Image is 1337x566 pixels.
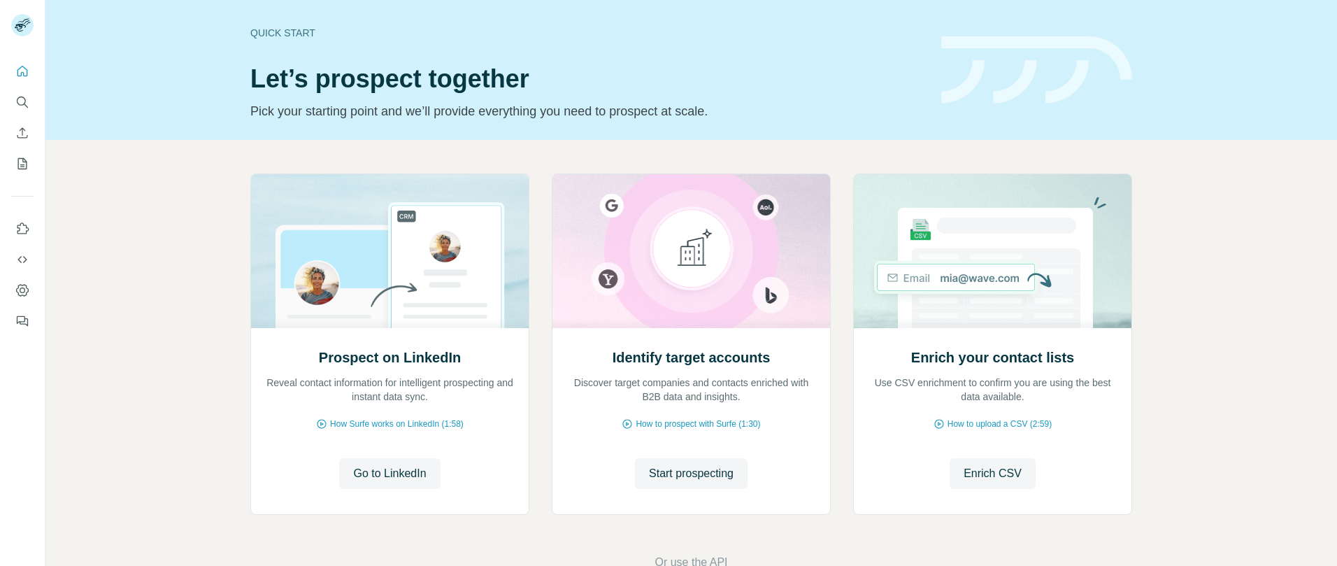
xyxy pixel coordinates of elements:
[911,348,1074,367] h2: Enrich your contact lists
[11,120,34,146] button: Enrich CSV
[868,376,1117,404] p: Use CSV enrichment to confirm you are using the best data available.
[950,458,1036,489] button: Enrich CSV
[941,36,1132,104] img: banner
[250,65,924,93] h1: Let’s prospect together
[250,26,924,40] div: Quick start
[11,90,34,115] button: Search
[11,59,34,84] button: Quick start
[853,174,1132,328] img: Enrich your contact lists
[339,458,440,489] button: Go to LinkedIn
[635,458,748,489] button: Start prospecting
[11,278,34,303] button: Dashboard
[330,418,464,430] span: How Surfe works on LinkedIn (1:58)
[11,216,34,241] button: Use Surfe on LinkedIn
[250,101,924,121] p: Pick your starting point and we’ll provide everything you need to prospect at scale.
[649,465,734,482] span: Start prospecting
[11,309,34,334] button: Feedback
[319,348,461,367] h2: Prospect on LinkedIn
[11,151,34,176] button: My lists
[552,174,831,328] img: Identify target accounts
[250,174,529,328] img: Prospect on LinkedIn
[566,376,816,404] p: Discover target companies and contacts enriched with B2B data and insights.
[265,376,515,404] p: Reveal contact information for intelligent prospecting and instant data sync.
[636,418,760,430] span: How to prospect with Surfe (1:30)
[948,418,1052,430] span: How to upload a CSV (2:59)
[353,465,426,482] span: Go to LinkedIn
[964,465,1022,482] span: Enrich CSV
[11,247,34,272] button: Use Surfe API
[613,348,771,367] h2: Identify target accounts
